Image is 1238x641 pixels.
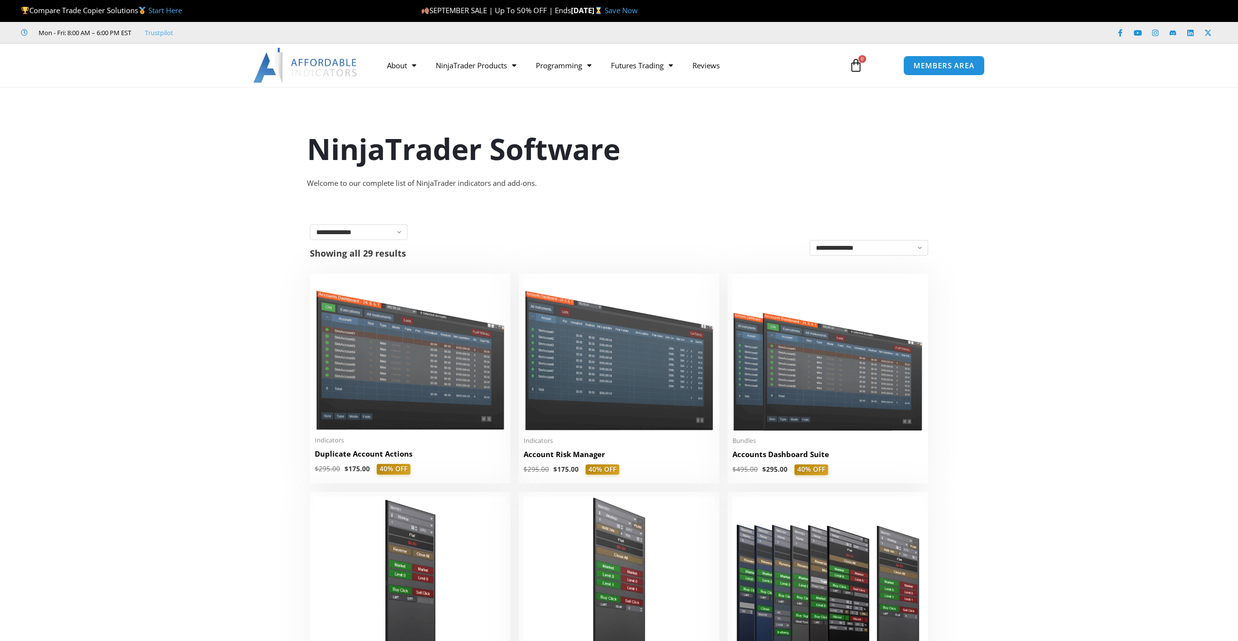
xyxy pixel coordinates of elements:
span: MEMBERS AREA [913,62,974,69]
a: Account Risk Manager [524,449,714,464]
img: 🍂 [422,7,429,14]
span: 40% OFF [377,464,410,475]
bdi: 295.00 [524,465,549,474]
a: Accounts Dashboard Suite [732,449,923,464]
h2: Duplicate Account Actions [315,449,506,459]
a: Futures Trading [601,54,683,77]
p: Showing all 29 results [310,249,406,258]
a: MEMBERS AREA [903,56,985,76]
span: $ [345,464,348,473]
img: 🏆 [21,7,29,14]
span: Mon - Fri: 8:00 AM – 6:00 PM EST [36,27,131,39]
strong: [DATE] [571,5,605,15]
img: Accounts Dashboard Suite [732,279,923,431]
span: Compare Trade Copier Solutions [21,5,182,15]
select: Shop order [810,240,928,256]
span: $ [524,465,528,474]
img: Account Risk Manager [524,279,714,430]
a: Programming [526,54,601,77]
bdi: 295.00 [762,465,788,474]
a: 0 [834,51,877,80]
span: SEPTEMBER SALE | Up To 50% OFF | Ends [421,5,571,15]
a: Save Now [605,5,638,15]
span: Indicators [524,437,714,445]
a: About [377,54,426,77]
h1: NinjaTrader Software [307,128,932,169]
a: Duplicate Account Actions [315,449,506,464]
img: 🥇 [139,7,146,14]
span: 40% OFF [586,464,619,475]
bdi: 175.00 [345,464,370,473]
img: Duplicate Account Actions [315,279,506,430]
span: Bundles [732,437,923,445]
span: $ [553,465,557,474]
bdi: 295.00 [315,464,340,473]
div: Welcome to our complete list of NinjaTrader indicators and add-ons. [307,177,932,190]
nav: Menu [377,54,838,77]
bdi: 495.00 [732,465,758,474]
span: $ [762,465,766,474]
a: NinjaTrader Products [426,54,526,77]
h2: Accounts Dashboard Suite [732,449,923,460]
span: Indicators [315,436,506,444]
span: $ [315,464,319,473]
img: ⌛ [595,7,602,14]
a: Trustpilot [145,27,173,39]
span: 40% OFF [794,464,828,475]
a: Start Here [148,5,182,15]
a: Reviews [683,54,730,77]
span: $ [732,465,736,474]
img: LogoAI | Affordable Indicators – NinjaTrader [253,48,358,83]
bdi: 175.00 [553,465,579,474]
span: 0 [858,55,866,63]
h2: Account Risk Manager [524,449,714,460]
